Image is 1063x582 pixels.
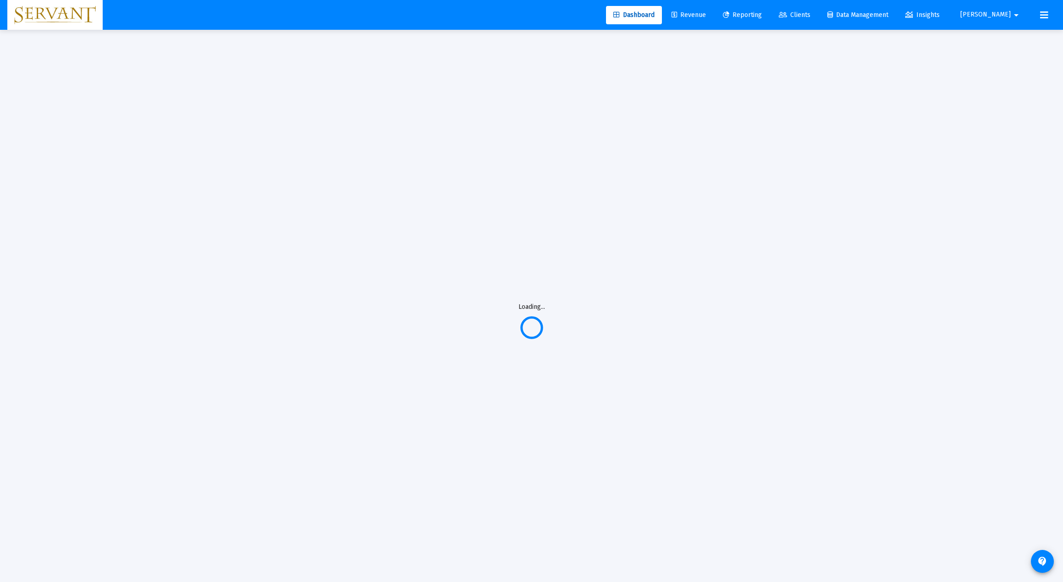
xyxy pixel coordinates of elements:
span: Clients [779,11,810,19]
a: Dashboard [606,6,662,24]
span: Reporting [723,11,762,19]
a: Data Management [820,6,896,24]
button: [PERSON_NAME] [949,5,1033,24]
mat-icon: arrow_drop_down [1011,6,1022,24]
a: Reporting [716,6,769,24]
span: [PERSON_NAME] [960,11,1011,19]
span: Revenue [672,11,706,19]
a: Insights [898,6,947,24]
a: Clients [771,6,818,24]
img: Dashboard [14,6,96,24]
span: Dashboard [613,11,655,19]
span: Insights [905,11,940,19]
mat-icon: contact_support [1037,556,1048,567]
a: Revenue [664,6,713,24]
span: Data Management [827,11,888,19]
